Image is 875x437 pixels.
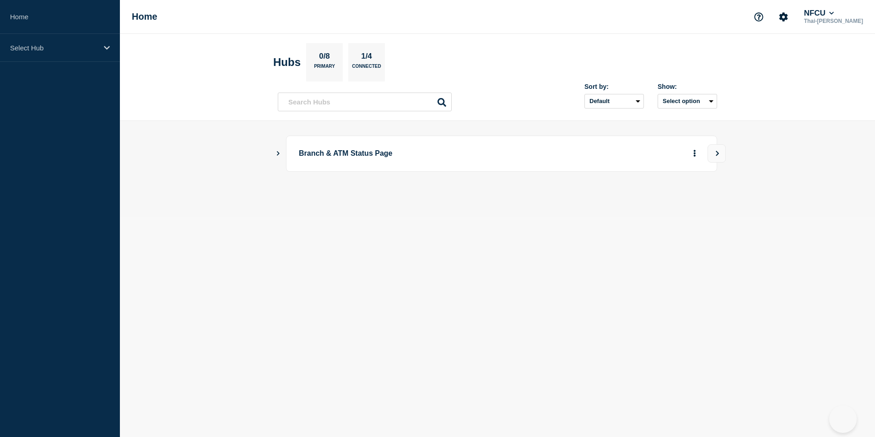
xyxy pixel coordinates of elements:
[278,93,452,111] input: Search Hubs
[749,7,768,27] button: Support
[273,56,301,69] h2: Hubs
[802,18,865,24] p: Thai-[PERSON_NAME]
[689,145,701,162] button: More actions
[352,64,381,73] p: Connected
[658,94,717,109] button: Select option
[132,11,157,22] h1: Home
[10,44,98,52] p: Select Hub
[802,9,836,18] button: NFCU
[584,83,644,90] div: Sort by:
[584,94,644,109] select: Sort by
[708,144,726,163] button: View
[299,145,552,162] p: Branch & ATM Status Page
[829,405,857,433] iframe: Help Scout Beacon - Open
[358,52,376,64] p: 1/4
[774,7,793,27] button: Account settings
[276,150,281,157] button: Show Connected Hubs
[658,83,717,90] div: Show:
[314,64,335,73] p: Primary
[316,52,334,64] p: 0/8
